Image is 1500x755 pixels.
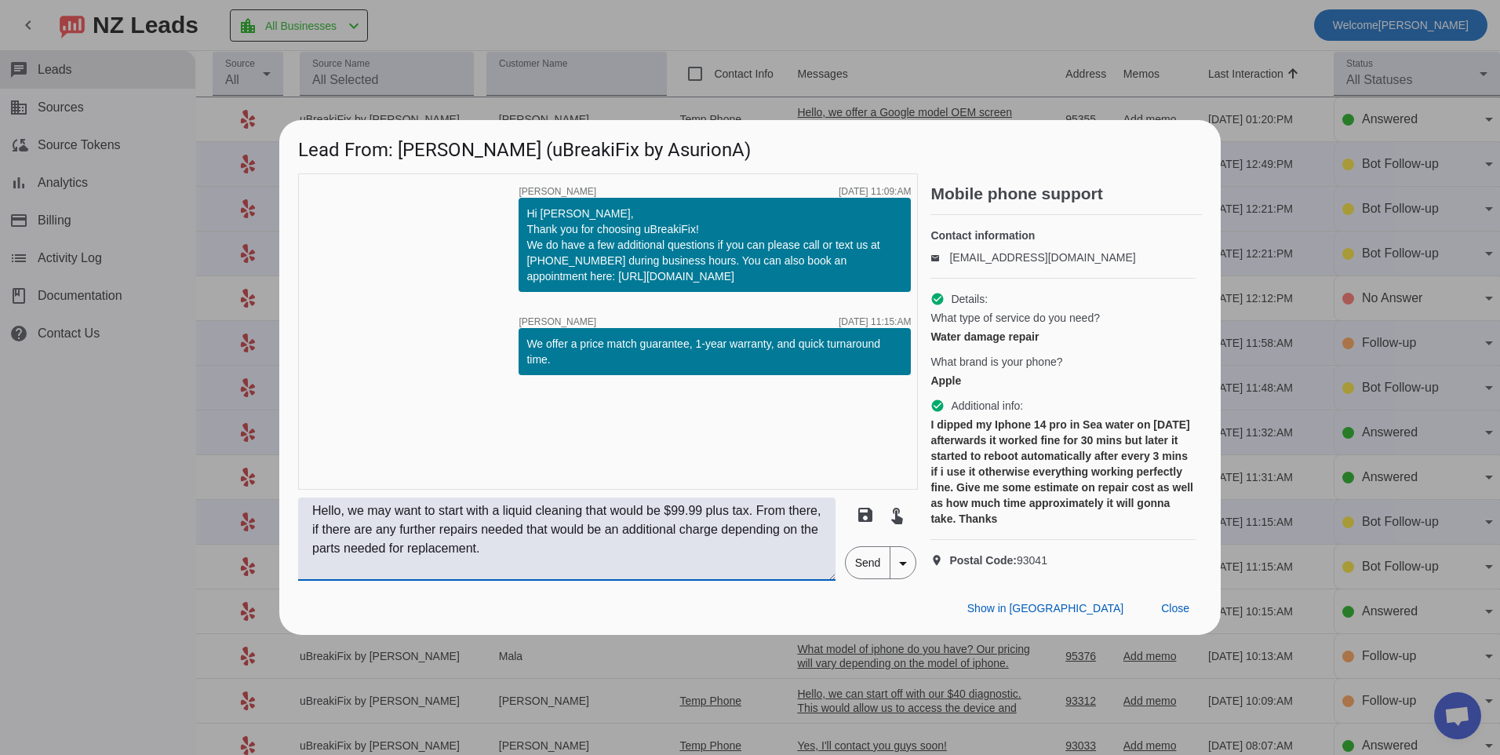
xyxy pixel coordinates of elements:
span: What brand is your phone? [930,354,1062,370]
button: Show in [GEOGRAPHIC_DATA] [955,594,1136,622]
strong: Postal Code: [949,554,1017,567]
mat-icon: check_circle [930,399,945,413]
div: [DATE] 11:15:AM [839,317,911,326]
span: Show in [GEOGRAPHIC_DATA] [967,602,1123,615]
mat-icon: save [856,505,875,524]
h2: Mobile phone support [930,186,1202,202]
span: [PERSON_NAME] [519,187,596,196]
span: Details: [951,291,988,307]
div: [DATE] 11:09:AM [839,187,911,196]
span: Send [846,547,890,578]
div: Apple [930,373,1196,388]
mat-icon: location_on [930,554,949,567]
h4: Contact information [930,228,1196,243]
div: Hi [PERSON_NAME], Thank you for choosing uBreakiFix! We do have a few additional questions if you... [526,206,903,284]
span: Close [1161,602,1189,615]
mat-icon: email [930,253,949,261]
span: 93041 [949,553,1047,568]
h1: Lead From: [PERSON_NAME] (uBreakiFix by AsurionA) [279,120,1221,173]
div: We offer a price match guarantee, 1-year warranty, and quick turnaround time.​ [526,336,903,367]
div: Water damage repair [930,329,1196,345]
mat-icon: arrow_drop_down [894,554,912,573]
span: [PERSON_NAME] [519,317,596,326]
span: Additional info: [951,398,1023,414]
span: What type of service do you need? [930,310,1100,326]
mat-icon: touch_app [887,505,906,524]
div: I dipped my Iphone 14 pro in Sea water on [DATE] afterwards it worked fine for 30 mins but later ... [930,417,1196,527]
button: Close [1149,594,1202,622]
a: [EMAIL_ADDRESS][DOMAIN_NAME] [949,251,1135,264]
mat-icon: check_circle [930,292,945,306]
